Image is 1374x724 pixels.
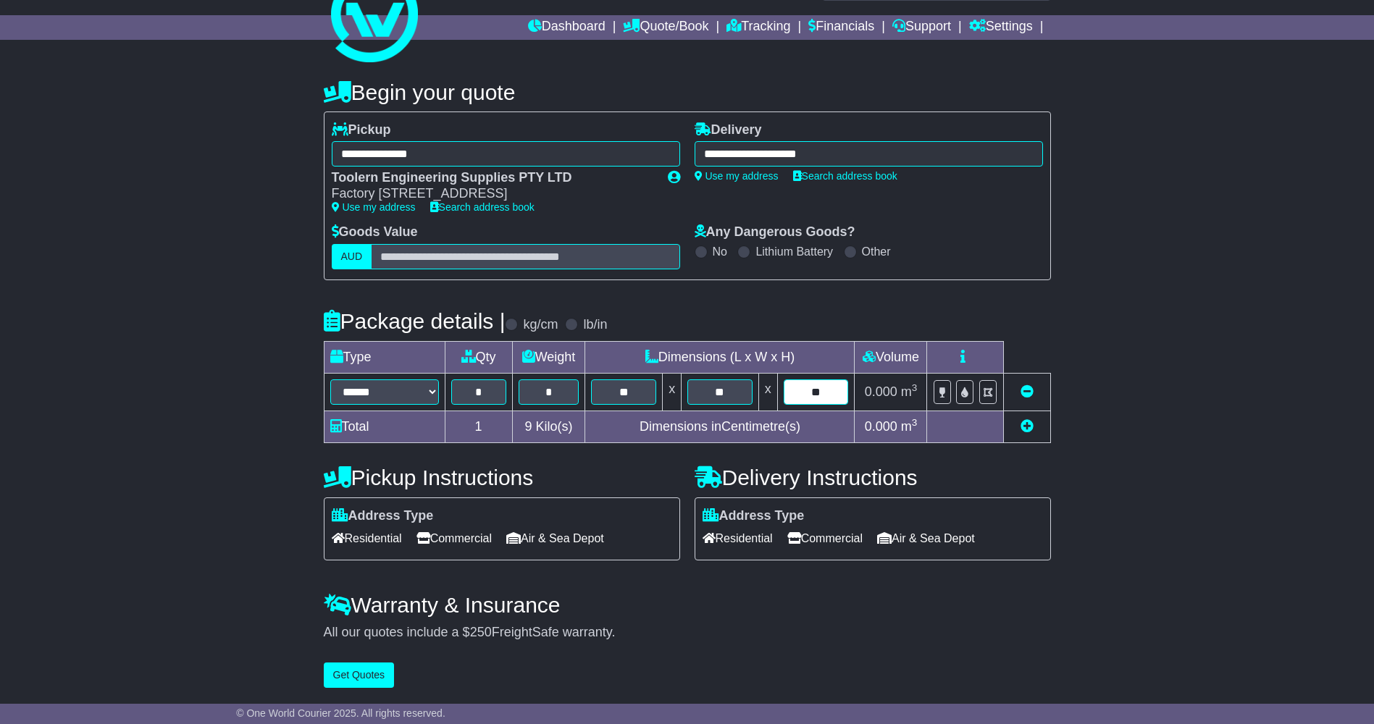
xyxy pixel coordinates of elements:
[430,201,535,213] a: Search address book
[912,417,918,428] sup: 3
[236,707,445,719] span: © One World Courier 2025. All rights reserved.
[324,309,506,333] h4: Package details |
[877,527,975,550] span: Air & Sea Depot
[695,122,762,138] label: Delivery
[512,341,585,373] td: Weight
[506,527,604,550] span: Air & Sea Depot
[583,317,607,333] label: lb/in
[332,122,391,138] label: Pickup
[703,527,773,550] span: Residential
[755,245,833,258] label: Lithium Battery
[585,341,855,373] td: Dimensions (L x W x H)
[695,466,1051,489] h4: Delivery Instructions
[528,15,606,40] a: Dashboard
[787,527,863,550] span: Commercial
[713,245,727,258] label: No
[695,170,779,182] a: Use my address
[1021,384,1034,399] a: Remove this item
[663,373,682,411] td: x
[1021,419,1034,434] a: Add new item
[416,527,492,550] span: Commercial
[855,341,927,373] td: Volume
[332,170,653,186] div: Toolern Engineering Supplies PTY LTD
[324,466,680,489] h4: Pickup Instructions
[332,201,416,213] a: Use my address
[324,662,395,688] button: Get Quotes
[865,384,897,399] span: 0.000
[332,508,434,524] label: Address Type
[470,625,492,639] span: 250
[901,384,918,399] span: m
[445,341,512,373] td: Qty
[512,411,585,442] td: Kilo(s)
[969,15,1033,40] a: Settings
[324,411,445,442] td: Total
[703,508,805,524] label: Address Type
[892,15,951,40] a: Support
[324,625,1051,641] div: All our quotes include a $ FreightSafe warranty.
[324,593,1051,617] h4: Warranty & Insurance
[862,245,891,258] label: Other
[524,419,532,434] span: 9
[332,224,418,240] label: Goods Value
[726,15,790,40] a: Tracking
[332,244,372,269] label: AUD
[332,527,402,550] span: Residential
[695,224,855,240] label: Any Dangerous Goods?
[758,373,777,411] td: x
[865,419,897,434] span: 0.000
[793,170,897,182] a: Search address book
[324,80,1051,104] h4: Begin your quote
[585,411,855,442] td: Dimensions in Centimetre(s)
[912,382,918,393] sup: 3
[332,186,653,202] div: Factory [STREET_ADDRESS]
[523,317,558,333] label: kg/cm
[324,341,445,373] td: Type
[445,411,512,442] td: 1
[808,15,874,40] a: Financials
[623,15,708,40] a: Quote/Book
[901,419,918,434] span: m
